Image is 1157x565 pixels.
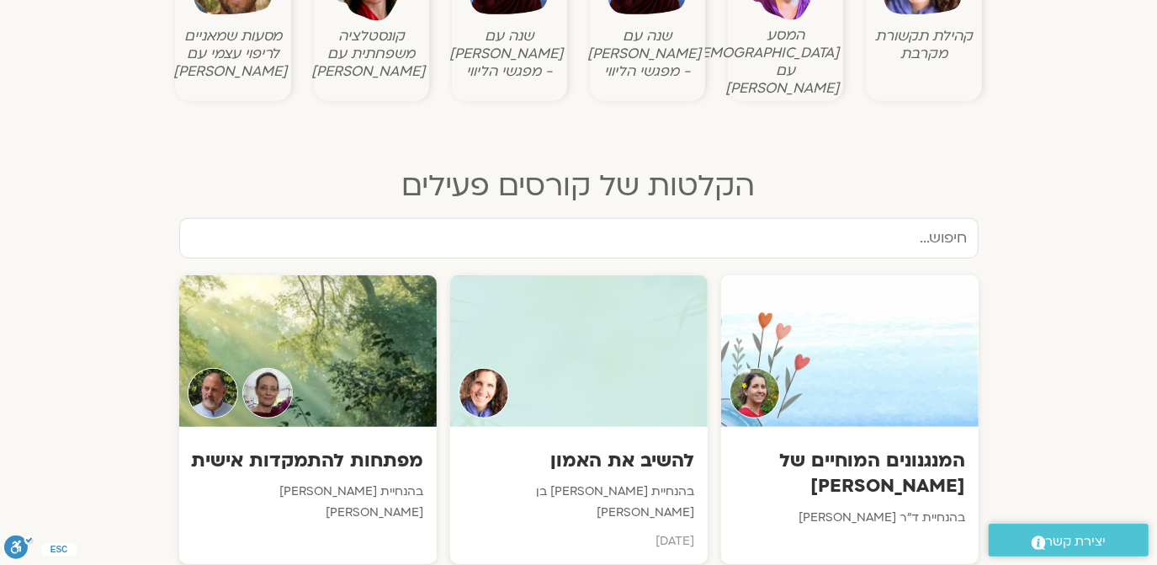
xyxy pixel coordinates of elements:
[463,482,695,523] p: בהנחיית [PERSON_NAME] בן [PERSON_NAME]
[179,275,437,564] a: TeacherTeacherמפתחות להתמקדות אישיתבהנחיית [PERSON_NAME] [PERSON_NAME]
[463,531,695,552] p: [DATE]
[318,27,425,80] figcaption: קונסטלציה משפחתית עם [PERSON_NAME]
[989,524,1149,557] a: יצירת קשר
[734,508,966,528] p: בהנחיית ד"ר [PERSON_NAME]
[721,275,979,564] a: Teacherהמנגנונים המוחיים של [PERSON_NAME]בהנחיית ד"ר [PERSON_NAME]
[732,26,839,97] figcaption: המסע [DEMOGRAPHIC_DATA] עם [PERSON_NAME]
[459,368,509,418] img: Teacher
[730,368,780,418] img: Teacher
[179,27,286,80] figcaption: מסעות שמאניים לריפוי עצמי עם [PERSON_NAME]
[188,368,238,418] img: Teacher
[242,368,293,418] img: Teacher
[192,448,424,473] h3: מפתחות להתמקדות אישית
[192,482,424,523] p: בהנחיית [PERSON_NAME] [PERSON_NAME]
[179,218,979,259] input: חיפוש...
[870,27,977,62] figcaption: קהילת תקשורת מקרבת
[167,169,991,203] h2: הקלטות של קורסים פעילים
[450,275,708,564] a: Teacherלהשיב את האמוןבהנחיית [PERSON_NAME] בן [PERSON_NAME][DATE]
[734,448,966,498] h3: המנגנונים המוחיים של [PERSON_NAME]
[463,448,695,473] h3: להשיב את האמון
[456,27,563,80] figcaption: שנה עם [PERSON_NAME] - מפגשי הליווי
[1046,530,1107,553] span: יצירת קשר
[594,27,701,80] figcaption: שנה עם [PERSON_NAME] - מפגשי הליווי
